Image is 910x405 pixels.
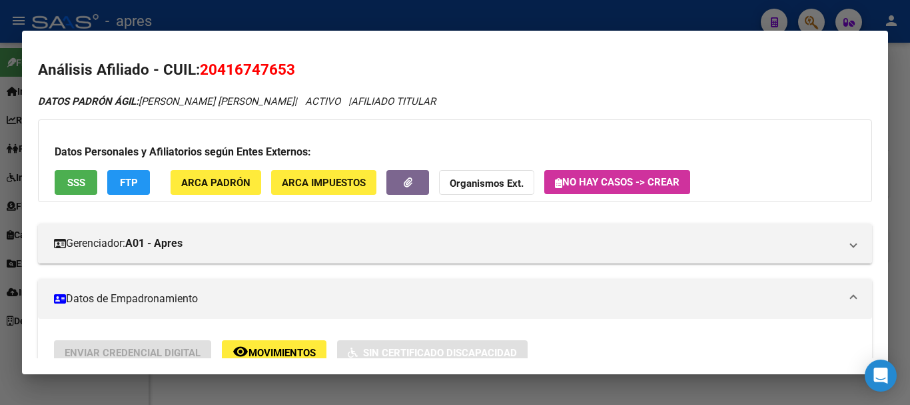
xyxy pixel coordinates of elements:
strong: Organismos Ext. [450,177,524,189]
button: No hay casos -> Crear [544,170,690,194]
span: ARCA Impuestos [282,177,366,189]
mat-expansion-panel-header: Gerenciador:A01 - Apres [38,224,872,264]
span: Enviar Credencial Digital [65,347,201,359]
h2: Análisis Afiliado - CUIL: [38,59,872,81]
button: FTP [107,170,150,195]
mat-panel-title: Datos de Empadronamiento [54,291,840,307]
span: FTP [120,177,138,189]
button: Sin Certificado Discapacidad [337,340,528,365]
span: No hay casos -> Crear [555,176,680,188]
span: Movimientos [248,347,316,359]
mat-expansion-panel-header: Datos de Empadronamiento [38,279,872,319]
span: Sin Certificado Discapacidad [363,347,517,359]
h3: Datos Personales y Afiliatorios según Entes Externos: [55,144,855,160]
span: SSS [67,177,85,189]
strong: A01 - Apres [125,236,183,252]
button: ARCA Impuestos [271,170,376,195]
strong: DATOS PADRÓN ÁGIL: [38,95,139,107]
button: Movimientos [222,340,326,365]
span: ARCA Padrón [181,177,250,189]
span: AFILIADO TITULAR [351,95,436,107]
i: | ACTIVO | [38,95,436,107]
div: Open Intercom Messenger [865,360,897,392]
mat-icon: remove_red_eye [232,344,248,360]
span: 20416747653 [200,61,295,78]
mat-panel-title: Gerenciador: [54,236,840,252]
button: SSS [55,170,97,195]
button: Enviar Credencial Digital [54,340,211,365]
button: ARCA Padrón [171,170,261,195]
span: [PERSON_NAME] [PERSON_NAME] [38,95,294,107]
button: Organismos Ext. [439,170,534,195]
